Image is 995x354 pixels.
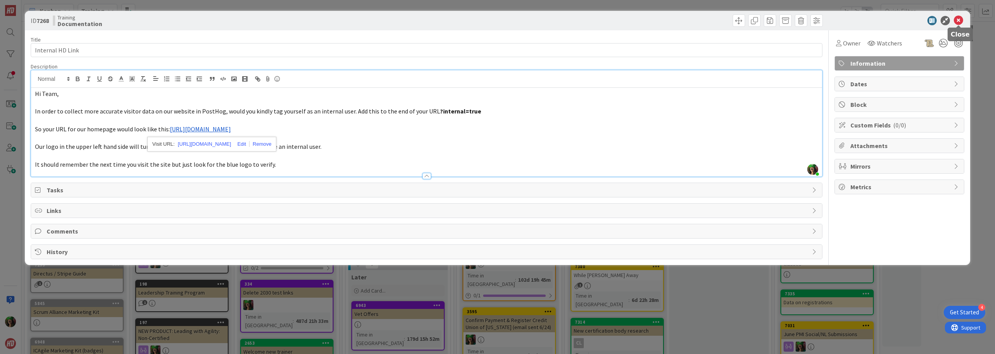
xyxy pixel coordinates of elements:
span: Comments [47,227,808,236]
span: Description [31,63,58,70]
span: Dates [850,79,950,89]
label: Title [31,36,41,43]
b: 7268 [37,17,49,24]
span: Custom Fields [850,120,950,130]
span: ( 0/0 ) [893,121,906,129]
div: 4 [978,304,985,311]
span: Information [850,59,950,68]
a: [URL][DOMAIN_NAME] [178,139,231,149]
h5: Close [951,31,970,38]
span: Hi Team, [35,90,59,98]
a: [URL][DOMAIN_NAME] [170,125,231,133]
span: Training [58,14,102,21]
b: Documentation [58,21,102,27]
span: So your URL for our homepage would look like this: [35,125,170,133]
span: History [47,247,808,256]
img: zMbp8UmSkcuFrGHA6WMwLokxENeDinhm.jpg [807,164,818,175]
span: ID [31,16,49,25]
span: In order to collect more accurate visitor data on our website in PostHog, would you kindly tag yo... [35,107,440,115]
span: Our logo in the upper left hand side will turn blue to indicate Post Hog will now know you're an ... [35,143,321,150]
span: Block [850,100,950,109]
span: It should remember the next time you visit the site but just look for the blue logo to verify. [35,160,276,168]
span: Attachments [850,141,950,150]
span: Support [16,1,35,10]
span: Links [47,206,808,215]
span: Owner [843,38,861,48]
span: Metrics [850,182,950,192]
div: Open Get Started checklist, remaining modules: 4 [944,306,985,319]
span: Watchers [877,38,902,48]
strong: ?internal=true [440,107,481,115]
span: Tasks [47,185,808,195]
div: Get Started [950,309,979,316]
span: Mirrors [850,162,950,171]
input: type card name here... [31,43,822,57]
